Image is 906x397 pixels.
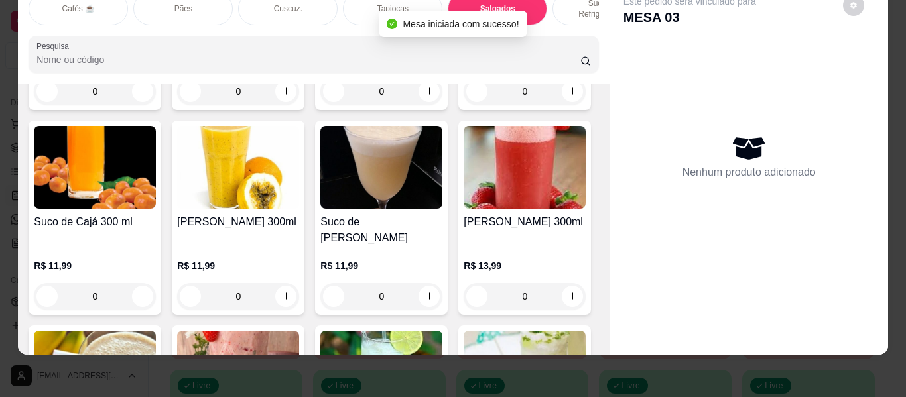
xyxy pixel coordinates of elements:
img: product-image [320,126,442,209]
p: R$ 13,99 [464,259,586,272]
button: decrease-product-quantity [180,286,201,307]
button: decrease-product-quantity [323,286,344,307]
span: Mesa iniciada com sucesso! [403,19,519,29]
button: decrease-product-quantity [36,286,58,307]
span: check-circle [387,19,397,29]
button: decrease-product-quantity [323,81,344,102]
p: MESA 03 [623,8,756,27]
h4: [PERSON_NAME] 300ml [464,214,586,230]
img: product-image [34,126,156,209]
h4: Suco de [PERSON_NAME] [320,214,442,246]
p: R$ 11,99 [177,259,299,272]
h4: Suco de Cajá 300 ml [34,214,156,230]
p: Cuscuz. [274,3,302,14]
input: Pesquisa [36,53,580,66]
p: Cafés ☕ [62,3,95,14]
h4: [PERSON_NAME] 300ml [177,214,299,230]
p: Salgados [480,3,515,14]
button: increase-product-quantity [275,286,296,307]
label: Pesquisa [36,40,74,52]
button: increase-product-quantity [562,81,583,102]
button: decrease-product-quantity [36,81,58,102]
button: increase-product-quantity [132,81,153,102]
p: R$ 11,99 [34,259,156,272]
p: R$ 11,99 [320,259,442,272]
button: increase-product-quantity [132,286,153,307]
p: Nenhum produto adicionado [682,164,816,180]
p: Tapiocas [377,3,409,14]
button: increase-product-quantity [562,286,583,307]
img: product-image [177,126,299,209]
button: increase-product-quantity [419,81,440,102]
button: decrease-product-quantity [466,286,487,307]
p: Pães [174,3,192,14]
img: product-image [464,126,586,209]
button: increase-product-quantity [419,286,440,307]
button: decrease-product-quantity [466,81,487,102]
